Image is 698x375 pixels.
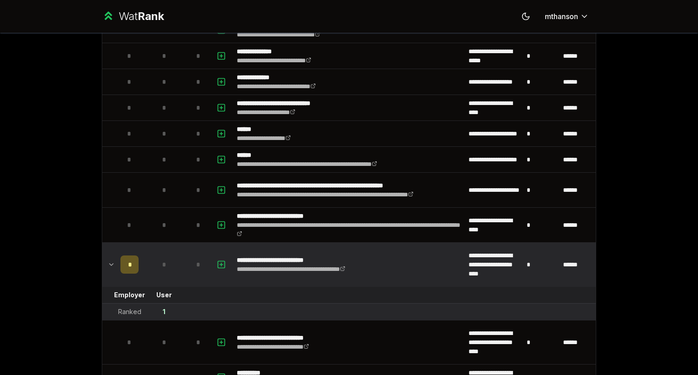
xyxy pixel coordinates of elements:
[163,307,165,316] div: 1
[102,9,164,24] a: WatRank
[538,8,596,25] button: mthanson
[142,287,186,303] td: User
[118,307,141,316] div: Ranked
[119,9,164,24] div: Wat
[117,287,142,303] td: Employer
[545,11,578,22] span: mthanson
[138,10,164,23] span: Rank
